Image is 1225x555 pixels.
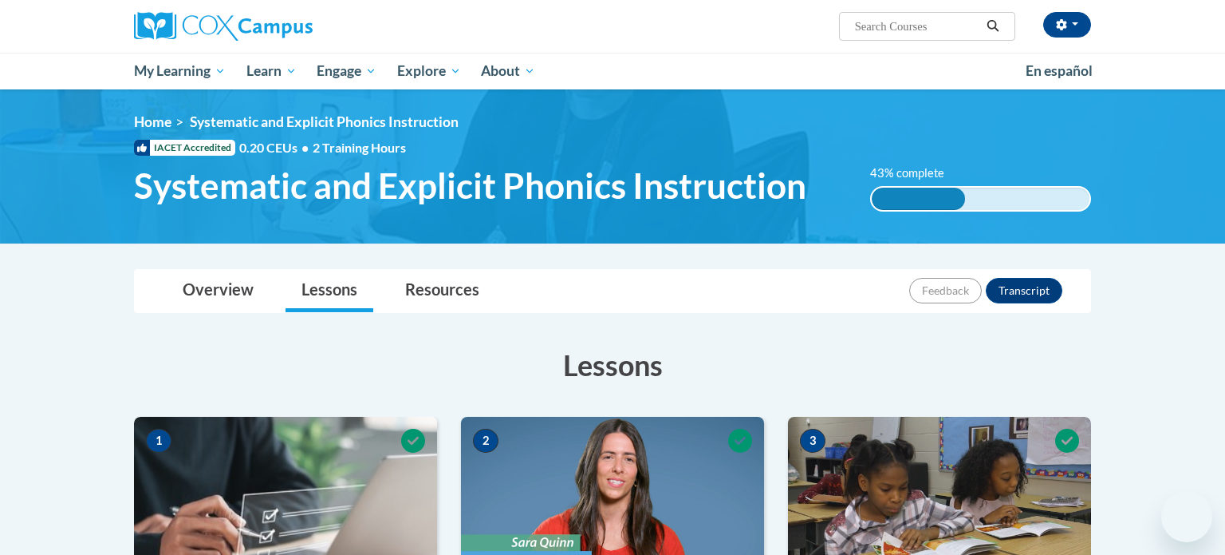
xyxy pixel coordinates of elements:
[471,53,546,89] a: About
[473,429,498,453] span: 2
[124,53,236,89] a: My Learning
[389,270,495,312] a: Resources
[246,61,297,81] span: Learn
[110,53,1115,89] div: Main menu
[317,61,376,81] span: Engage
[909,278,982,303] button: Feedback
[1015,54,1103,88] a: En español
[239,139,313,157] span: 0.20 CEUs
[146,429,171,453] span: 1
[1043,12,1091,38] button: Account Settings
[306,53,387,89] a: Engage
[134,113,171,130] a: Home
[800,429,825,453] span: 3
[481,61,535,81] span: About
[1026,62,1093,79] span: En español
[1161,491,1212,542] iframe: Button to launch messaging window
[313,140,406,155] span: 2 Training Hours
[134,345,1091,385] h3: Lessons
[286,270,373,312] a: Lessons
[134,12,313,41] img: Cox Campus
[397,61,461,81] span: Explore
[872,188,966,210] div: 43% complete
[236,53,307,89] a: Learn
[986,278,1062,303] button: Transcript
[853,17,981,36] input: Search Courses
[387,53,471,89] a: Explore
[134,165,806,207] span: Systematic and Explicit Phonics Instruction
[134,61,226,81] span: My Learning
[134,12,437,41] a: Cox Campus
[870,165,962,182] label: 43% complete
[301,140,309,155] span: •
[134,140,235,156] span: IACET Accredited
[981,17,1005,36] button: Search
[167,270,270,312] a: Overview
[190,113,459,130] span: Systematic and Explicit Phonics Instruction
